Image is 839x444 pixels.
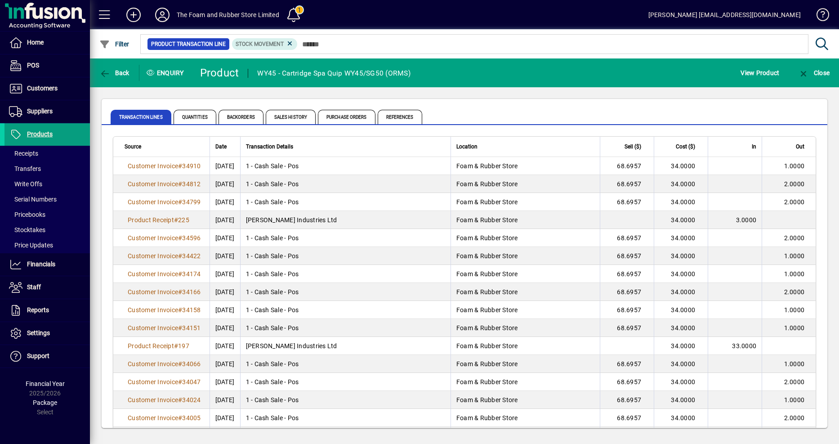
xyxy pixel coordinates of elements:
span: Product Receipt [128,216,174,224]
span: 1.0000 [784,306,805,314]
td: [DATE] [210,265,240,283]
td: 34.0000 [654,157,708,175]
span: 34799 [182,198,201,206]
a: Stocktakes [4,222,90,238]
span: Foam & Rubber Store [456,342,518,350]
span: 34151 [182,324,201,332]
a: Customer Invoice#34066 [125,359,204,369]
span: Customer Invoice [128,180,178,188]
a: Customer Invoice#34158 [125,305,204,315]
td: 34.0000 [654,319,708,337]
span: Write Offs [9,180,42,188]
a: Transfers [4,161,90,176]
span: Sales History [266,110,316,124]
span: Customer Invoice [128,234,178,242]
span: Foam & Rubber Store [456,378,518,386]
span: Receipts [9,150,38,157]
span: Staff [27,283,41,291]
button: Profile [148,7,177,23]
td: [DATE] [210,301,240,319]
span: Home [27,39,44,46]
td: [DATE] [210,319,240,337]
span: # [178,198,182,206]
td: 34.0000 [654,409,708,427]
span: Package [33,399,57,406]
a: Financials [4,253,90,276]
button: Filter [97,36,132,52]
td: 34.0000 [654,355,708,373]
td: 1 - Cash Sale - Pos [240,301,451,319]
td: 1 - Cash Sale - Pos [240,193,451,211]
span: 34910 [182,162,201,170]
span: 34596 [182,234,201,242]
span: Purchase Orders [318,110,375,124]
span: Transaction Lines [111,110,171,124]
a: Customer Invoice#34799 [125,197,204,207]
a: Receipts [4,146,90,161]
span: 1.0000 [784,324,805,332]
span: 1.0000 [784,396,805,404]
span: # [178,234,182,242]
button: Add [119,7,148,23]
span: 1.0000 [784,360,805,368]
a: Price Updates [4,238,90,253]
a: Customer Invoice#34151 [125,323,204,333]
td: [DATE] [210,211,240,229]
a: Customer Invoice#34174 [125,269,204,279]
td: 34.0000 [654,247,708,265]
span: Close [798,69,830,76]
td: 68.6957 [600,247,654,265]
span: 34005 [182,414,201,422]
span: # [178,180,182,188]
app-page-header-button: Back [90,65,139,81]
span: 34174 [182,270,201,278]
span: Backorders [219,110,263,124]
mat-chip: Product Transaction Type: Stock movement [232,38,298,50]
span: Customer Invoice [128,270,178,278]
div: The Foam and Rubber Store Limited [177,8,279,22]
span: # [174,342,178,350]
span: 34422 [182,252,201,260]
span: Customer Invoice [128,378,178,386]
span: References [378,110,422,124]
td: 1 - Cash Sale - Pos [240,319,451,337]
span: # [178,414,182,422]
a: Pricebooks [4,207,90,222]
button: Back [97,65,132,81]
span: Date [215,142,227,152]
span: # [178,306,182,314]
span: Price Updates [9,242,53,249]
span: # [178,360,182,368]
td: 68.6957 [600,283,654,301]
span: POS [27,62,39,69]
td: 1 - Cash Sale - Pos [240,175,451,193]
span: Customers [27,85,58,92]
div: Cost ($) [660,142,703,152]
span: 197 [178,342,189,350]
span: Reports [27,306,49,314]
td: 1 - Cash Sale - Pos [240,391,451,409]
span: Settings [27,329,50,336]
a: Suppliers [4,100,90,123]
button: Close [796,65,832,81]
span: 3.0000 [736,216,757,224]
td: [DATE] [210,355,240,373]
span: Quantities [174,110,216,124]
td: [DATE] [210,337,240,355]
span: Out [796,142,804,152]
span: Foam & Rubber Store [456,234,518,242]
td: 1 - Cash Sale - Pos [240,229,451,247]
td: 34.0000 [654,193,708,211]
span: 34158 [182,306,201,314]
td: 1 - Cash Sale - Pos [240,409,451,427]
span: Customer Invoice [128,306,178,314]
span: Suppliers [27,108,53,115]
td: 34.0000 [654,175,708,193]
span: 2.0000 [784,198,805,206]
td: 1 - Cash Sale - Pos [240,283,451,301]
span: Transaction Details [246,142,293,152]
td: 68.6957 [600,373,654,391]
td: 68.6957 [600,391,654,409]
span: Product Transaction Line [151,40,226,49]
span: Foam & Rubber Store [456,288,518,296]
